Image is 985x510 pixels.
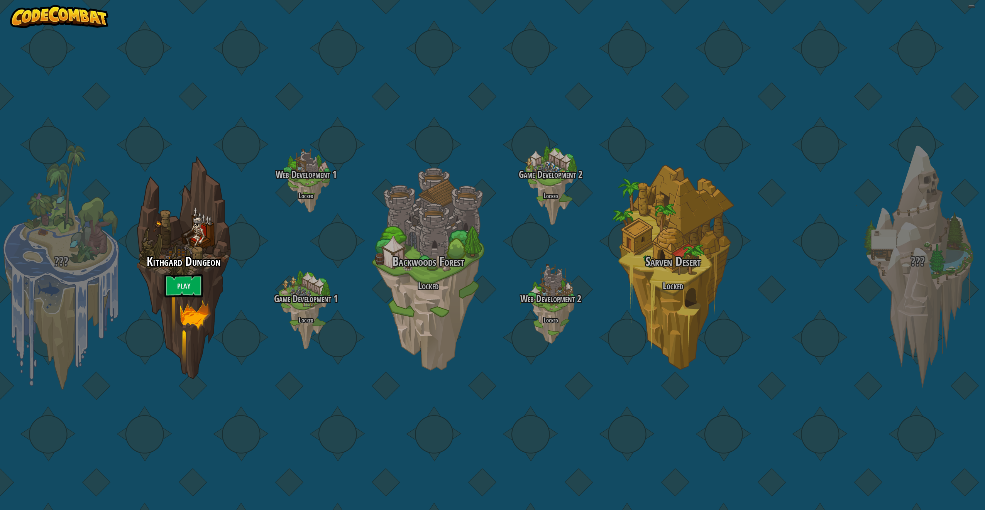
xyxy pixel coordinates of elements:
img: CodeCombat - Learn how to code by playing a game [10,5,109,28]
span: Web Development 1 [276,168,337,181]
span: Sarven Desert [645,253,701,270]
h4: Locked [245,192,367,199]
h3: Locked [612,281,734,291]
h4: Locked [245,316,367,324]
h4: Locked [489,316,612,324]
h4: Locked [489,192,612,199]
button: Adjust volume [968,5,975,8]
span: Game Development 2 [519,168,582,181]
span: Game Development 1 [274,292,338,305]
span: Kithgard Dungeon [147,253,221,270]
a: Play [164,274,203,297]
span: Backwoods Forest [393,253,464,270]
h3: Locked [367,281,489,291]
span: Web Development 2 [520,292,581,305]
